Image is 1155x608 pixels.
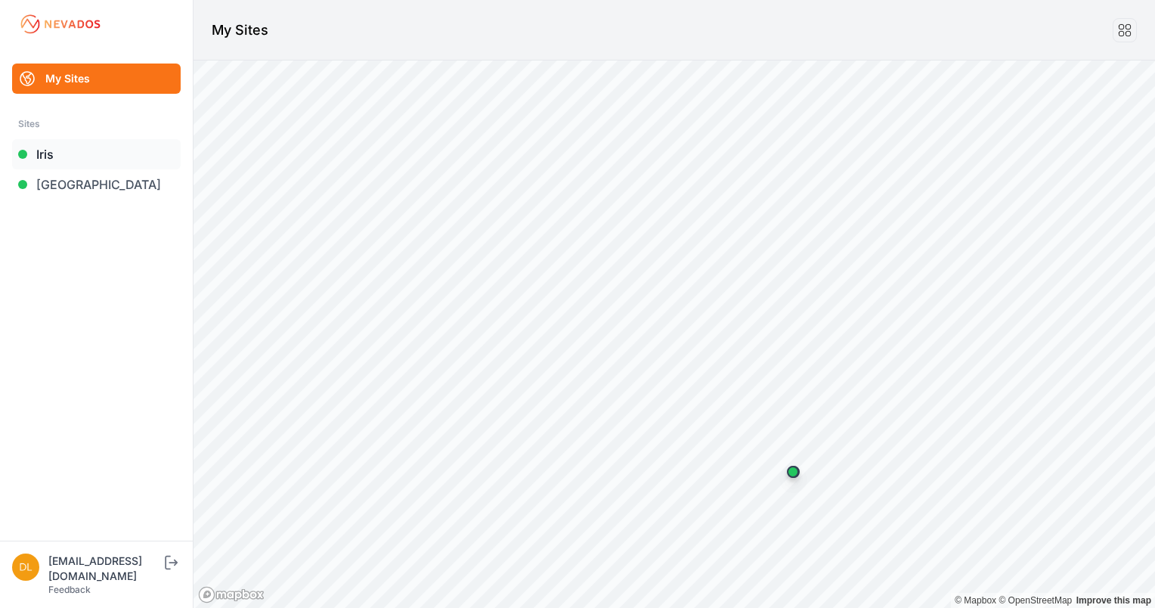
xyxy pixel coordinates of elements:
[198,586,265,603] a: Mapbox logo
[12,169,181,200] a: [GEOGRAPHIC_DATA]
[12,64,181,94] a: My Sites
[212,20,268,41] h1: My Sites
[18,115,175,133] div: Sites
[1076,595,1151,606] a: Map feedback
[778,457,808,487] div: Map marker
[999,595,1072,606] a: OpenStreetMap
[955,595,996,606] a: Mapbox
[194,60,1155,608] canvas: Map
[12,139,181,169] a: Iris
[48,554,162,584] div: [EMAIL_ADDRESS][DOMAIN_NAME]
[18,12,103,36] img: Nevados
[12,554,39,581] img: dlay@prim.com
[48,584,91,595] a: Feedback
